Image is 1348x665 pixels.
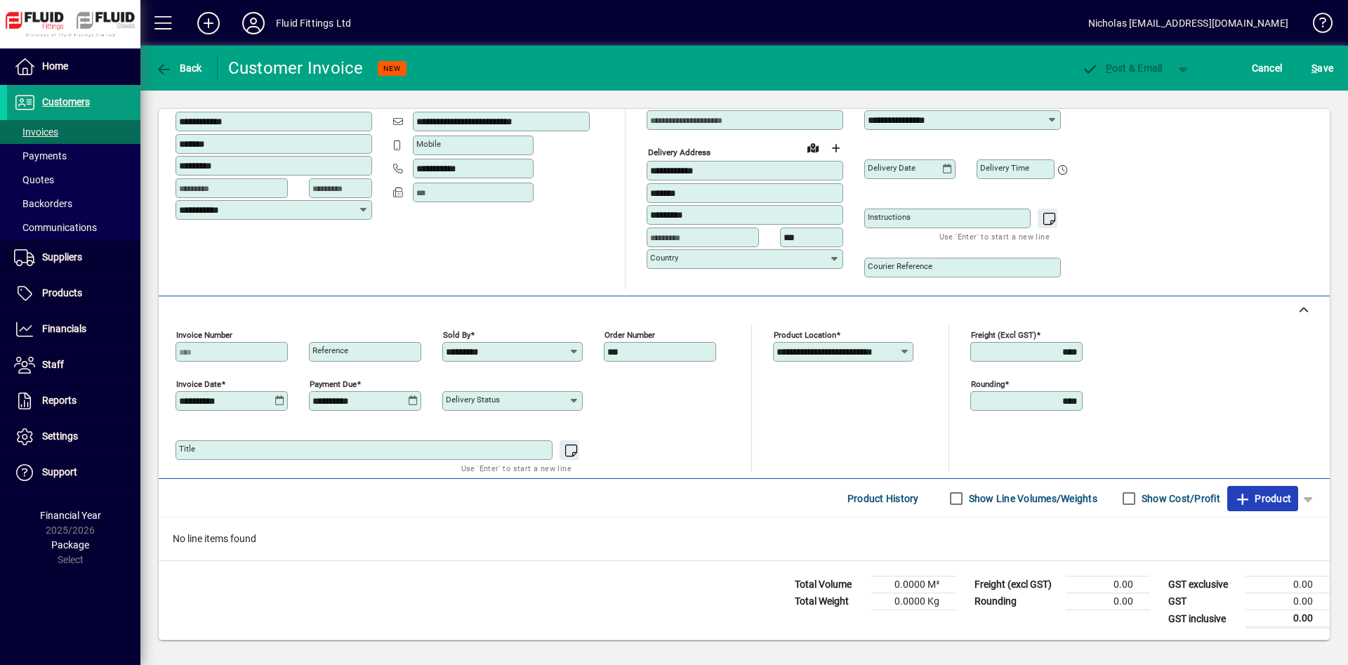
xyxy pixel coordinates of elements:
[1248,55,1286,81] button: Cancel
[1161,577,1245,593] td: GST exclusive
[14,174,54,185] span: Quotes
[1311,57,1333,79] span: ave
[824,137,847,159] button: Choose address
[847,487,919,510] span: Product History
[1161,593,1245,610] td: GST
[1245,610,1330,628] td: 0.00
[1106,62,1112,74] span: P
[42,287,82,298] span: Products
[1066,577,1150,593] td: 0.00
[802,136,824,159] a: View on map
[868,212,911,222] mat-label: Instructions
[14,198,72,209] span: Backorders
[1311,62,1317,74] span: S
[276,12,351,34] div: Fluid Fittings Ltd
[228,57,364,79] div: Customer Invoice
[939,228,1050,244] mat-hint: Use 'Enter' to start a new line
[1252,57,1283,79] span: Cancel
[7,383,140,419] a: Reports
[788,577,872,593] td: Total Volume
[416,139,441,149] mat-label: Mobile
[42,359,64,370] span: Staff
[1066,593,1150,610] td: 0.00
[788,593,872,610] td: Total Weight
[1088,12,1288,34] div: Nicholas [EMAIL_ADDRESS][DOMAIN_NAME]
[1245,593,1330,610] td: 0.00
[383,64,401,73] span: NEW
[152,55,206,81] button: Back
[7,455,140,490] a: Support
[42,466,77,478] span: Support
[42,60,68,72] span: Home
[7,348,140,383] a: Staff
[353,88,376,110] button: Copy to Delivery address
[1074,55,1170,81] button: Post & Email
[971,330,1036,340] mat-label: Freight (excl GST)
[1308,55,1337,81] button: Save
[872,593,956,610] td: 0.0000 Kg
[7,240,140,275] a: Suppliers
[1245,577,1330,593] td: 0.00
[1227,486,1298,511] button: Product
[179,444,195,454] mat-label: Title
[42,323,86,334] span: Financials
[42,395,77,406] span: Reports
[7,312,140,347] a: Financials
[176,379,221,389] mat-label: Invoice date
[842,486,925,511] button: Product History
[7,49,140,84] a: Home
[1302,3,1330,48] a: Knowledge Base
[7,276,140,311] a: Products
[159,518,1330,560] div: No line items found
[310,379,357,389] mat-label: Payment due
[7,419,140,454] a: Settings
[872,577,956,593] td: 0.0000 M³
[7,168,140,192] a: Quotes
[231,11,276,36] button: Profile
[140,55,218,81] app-page-header-button: Back
[774,330,836,340] mat-label: Product location
[1139,492,1220,506] label: Show Cost/Profit
[42,430,78,442] span: Settings
[604,330,655,340] mat-label: Order number
[7,144,140,168] a: Payments
[51,539,89,551] span: Package
[42,251,82,263] span: Suppliers
[7,192,140,216] a: Backorders
[1234,487,1291,510] span: Product
[868,163,916,173] mat-label: Delivery date
[7,216,140,239] a: Communications
[7,120,140,144] a: Invoices
[967,577,1066,593] td: Freight (excl GST)
[443,330,470,340] mat-label: Sold by
[446,395,500,404] mat-label: Delivery status
[14,150,67,162] span: Payments
[461,460,571,476] mat-hint: Use 'Enter' to start a new line
[40,510,101,521] span: Financial Year
[186,11,231,36] button: Add
[966,492,1097,506] label: Show Line Volumes/Weights
[312,345,348,355] mat-label: Reference
[1081,62,1163,74] span: ost & Email
[14,222,97,233] span: Communications
[331,87,353,110] a: View on map
[155,62,202,74] span: Back
[967,593,1066,610] td: Rounding
[650,253,678,263] mat-label: Country
[1161,610,1245,628] td: GST inclusive
[971,379,1005,389] mat-label: Rounding
[868,261,932,271] mat-label: Courier Reference
[176,330,232,340] mat-label: Invoice number
[980,163,1029,173] mat-label: Delivery time
[42,96,90,107] span: Customers
[14,126,58,138] span: Invoices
